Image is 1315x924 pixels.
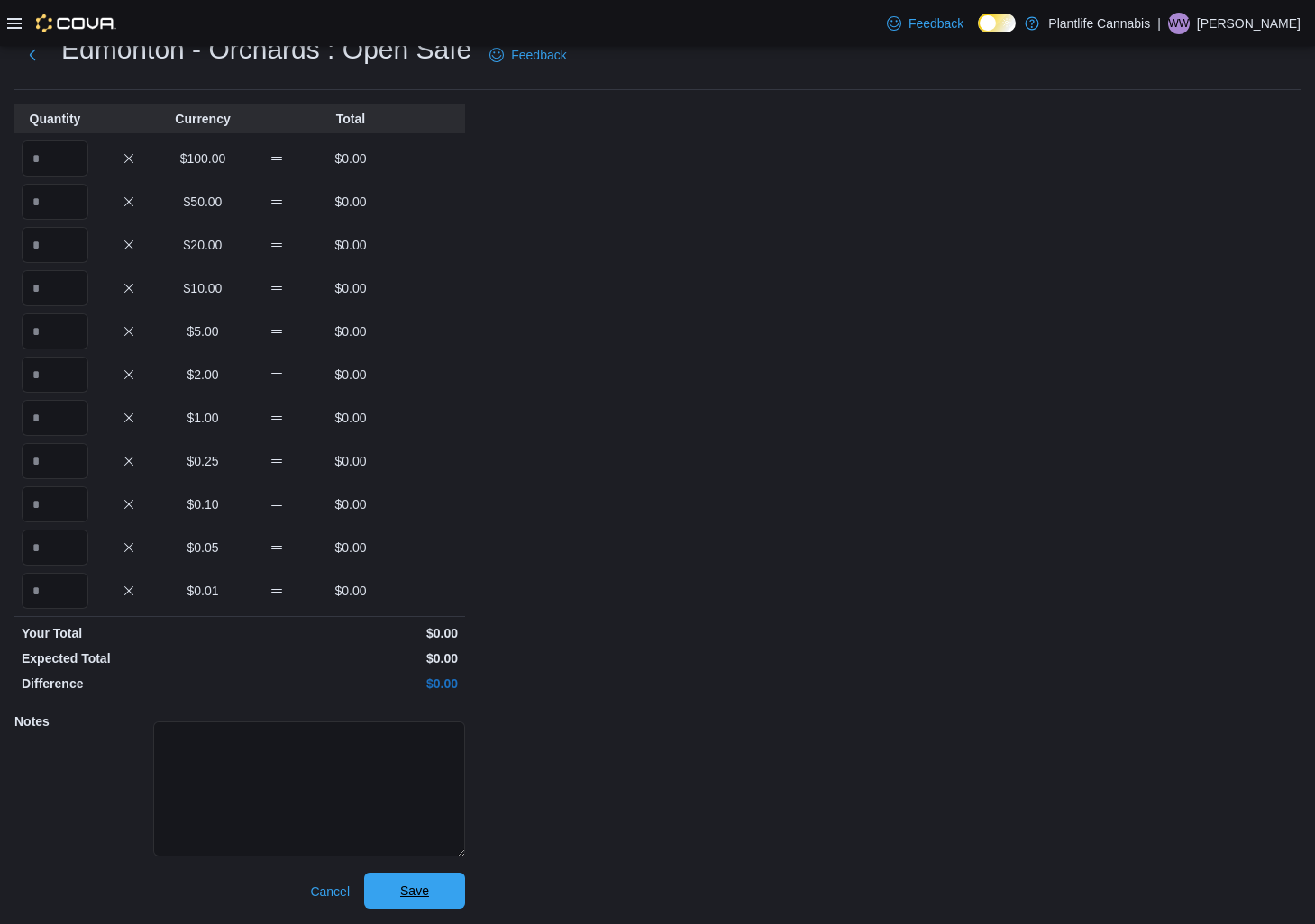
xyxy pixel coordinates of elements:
[317,452,384,470] p: $0.00
[22,313,88,349] input: Quantity
[22,140,88,177] input: Quantity
[317,193,384,211] p: $0.00
[22,649,236,667] p: Expected Total
[169,149,236,168] p: $100.00
[317,539,384,557] p: $0.00
[22,530,88,566] input: Quantity
[880,5,971,41] a: Feedback
[22,624,236,642] p: Your Total
[317,322,384,340] p: $0.00
[22,270,88,306] input: Quantity
[909,14,963,32] span: Feedback
[317,495,384,513] p: $0.00
[22,184,88,220] input: Quantity
[400,882,429,900] span: Save
[169,110,236,128] p: Currency
[169,279,236,297] p: $10.00
[243,624,458,642] p: $0.00
[169,322,236,340] p: $5.00
[14,703,150,739] h5: Notes
[317,236,384,254] p: $0.00
[22,227,88,263] input: Quantity
[22,486,88,522] input: Quantity
[364,873,465,909] button: Save
[22,443,88,479] input: Quantity
[169,452,236,470] p: $0.25
[303,874,357,910] button: Cancel
[317,409,384,427] p: $0.00
[14,37,50,73] button: Next
[169,236,236,254] p: $20.00
[511,46,566,64] span: Feedback
[169,582,236,600] p: $0.01
[36,14,116,32] img: Cova
[978,14,1016,32] input: Dark Mode
[317,110,384,128] p: Total
[243,675,458,693] p: $0.00
[1168,13,1190,34] div: William White
[22,357,88,393] input: Quantity
[317,366,384,384] p: $0.00
[1048,13,1150,34] p: Plantlife Cannabis
[978,32,979,33] span: Dark Mode
[169,495,236,513] p: $0.10
[169,409,236,427] p: $1.00
[310,883,350,901] span: Cancel
[1197,13,1301,34] p: [PERSON_NAME]
[169,366,236,384] p: $2.00
[61,32,471,68] h1: Edmonton - Orchards : Open Safe
[1157,13,1161,34] p: |
[317,582,384,600] p: $0.00
[243,649,458,667] p: $0.00
[317,149,384,168] p: $0.00
[169,539,236,557] p: $0.05
[22,400,88,436] input: Quantity
[1169,13,1190,34] span: WW
[317,279,384,297] p: $0.00
[169,193,236,211] p: $50.00
[482,37,573,73] a: Feedback
[22,675,236,693] p: Difference
[22,110,88,128] p: Quantity
[22,573,88,609] input: Quantity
